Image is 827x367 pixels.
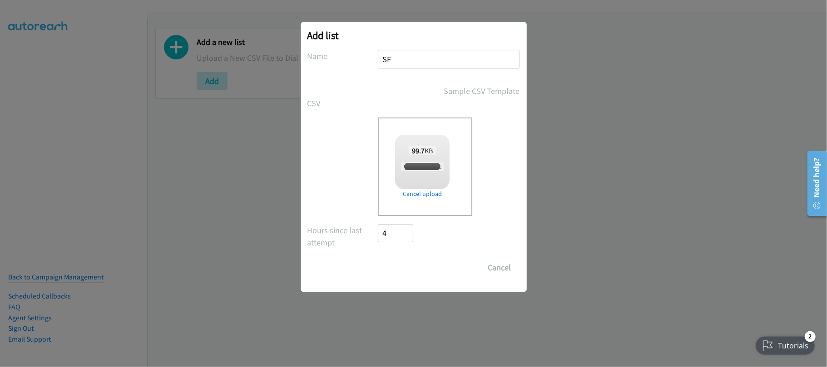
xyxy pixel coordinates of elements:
[409,146,436,155] span: KB
[412,146,425,155] strong: 99.7
[801,147,827,220] iframe: Resource Center
[307,97,378,109] label: CSV
[480,259,520,277] button: Cancel
[750,328,820,360] iframe: Checklist
[401,162,554,171] span: [PERSON_NAME] + NICE 2QQ - [GEOGRAPHIC_DATA] - WS.csv
[307,224,378,249] label: Hours since last attempt
[307,29,520,42] h2: Add list
[395,189,450,199] a: Cancel upload
[307,50,378,62] label: Name
[444,85,520,97] a: Sample CSV Template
